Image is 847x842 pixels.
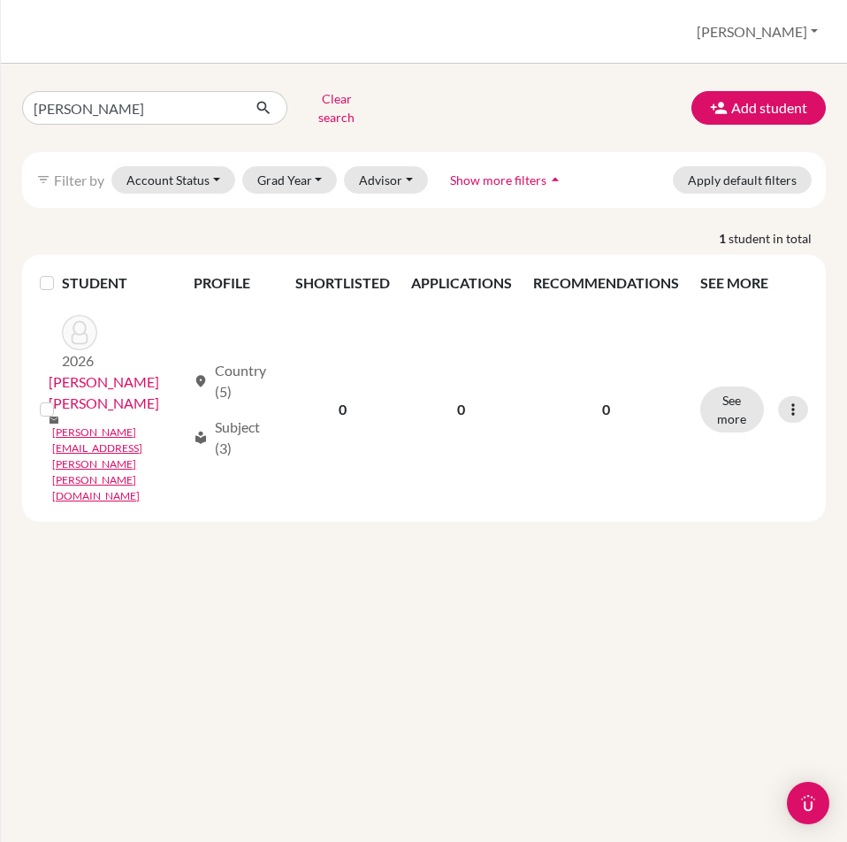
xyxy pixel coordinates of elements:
th: SEE MORE [690,262,819,304]
p: 2026 [62,350,97,371]
button: Grad Year [242,166,338,194]
button: Apply default filters [673,166,812,194]
button: Account Status [111,166,235,194]
span: location_on [194,374,208,388]
td: 0 [285,304,401,515]
img: Casados Carrera, Andrés [62,315,97,350]
div: Country (5) [194,360,274,402]
th: APPLICATIONS [401,262,523,304]
span: Filter by [54,172,104,188]
button: See more [700,387,764,432]
button: Add student [691,91,826,125]
span: student in total [729,229,826,248]
span: mail [49,415,59,425]
th: RECOMMENDATIONS [523,262,690,304]
input: Find student by name... [22,91,241,125]
strong: 1 [719,229,729,248]
th: STUDENT [62,262,183,304]
p: 0 [533,399,679,420]
i: arrow_drop_up [546,171,564,188]
span: local_library [194,431,208,445]
button: Show more filtersarrow_drop_up [435,166,579,194]
a: [PERSON_NAME][EMAIL_ADDRESS][PERSON_NAME][PERSON_NAME][DOMAIN_NAME] [52,425,186,504]
button: Advisor [344,166,428,194]
span: Show more filters [450,172,546,188]
div: Open Intercom Messenger [787,782,829,824]
a: [PERSON_NAME] [PERSON_NAME] [49,371,186,414]
th: PROFILE [183,262,285,304]
i: filter_list [36,172,50,187]
th: SHORTLISTED [285,262,401,304]
div: Subject (3) [194,417,274,459]
td: 0 [401,304,523,515]
button: Clear search [287,85,385,131]
button: [PERSON_NAME] [689,15,826,49]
